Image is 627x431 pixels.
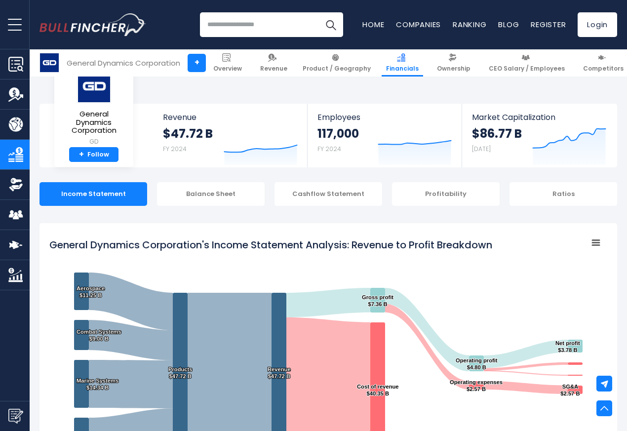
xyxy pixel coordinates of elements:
small: [DATE] [472,145,491,153]
a: Register [531,19,566,30]
tspan: General Dynamics Corporation's Income Statement Analysis: Revenue to Profit Breakdown [49,238,492,252]
text: Cost of revenue $40.35 B [357,384,399,396]
a: Login [578,12,617,37]
text: Products $47.72 B [168,366,193,379]
strong: $86.77 B [472,126,522,141]
text: Combat Systems $9.00 B [77,329,121,342]
a: Revenue $47.72 B FY 2024 [153,104,308,167]
div: Balance Sheet [157,182,265,206]
span: Revenue [260,65,287,73]
a: Overview [209,49,246,77]
small: FY 2024 [317,145,341,153]
a: Companies [396,19,441,30]
span: Competitors [583,65,624,73]
span: Employees [317,113,451,122]
a: Market Capitalization $86.77 B [DATE] [462,104,616,167]
a: Blog [498,19,519,30]
img: GD logo [77,70,111,103]
span: Revenue [163,113,298,122]
strong: + [79,150,84,159]
a: General Dynamics Corporation GD [62,69,126,147]
span: General Dynamics Corporation [62,110,125,135]
text: Revenue $47.72 B [268,366,291,379]
text: Operating profit $4.80 B [456,357,498,370]
div: General Dynamics Corporation [67,57,180,69]
strong: 117,000 [317,126,359,141]
a: +Follow [69,147,118,162]
img: Ownership [8,177,23,192]
div: Profitability [392,182,500,206]
span: Overview [213,65,242,73]
text: Operating expenses $2.57 B [450,379,503,392]
text: Aerospace $11.25 B [77,285,105,298]
strong: $47.72 B [163,126,213,141]
div: Ratios [509,182,617,206]
a: Home [362,19,384,30]
a: Financials [382,49,423,77]
span: Financials [386,65,419,73]
text: SG&A $2.57 B [560,384,580,396]
a: CEO Salary / Employees [484,49,569,77]
a: Revenue [256,49,292,77]
span: CEO Salary / Employees [489,65,565,73]
a: + [188,54,206,72]
span: Ownership [437,65,470,73]
a: Ownership [432,49,475,77]
a: Product / Geography [298,49,375,77]
a: Ranking [453,19,486,30]
div: Cashflow Statement [274,182,382,206]
span: Product / Geography [303,65,371,73]
span: Market Capitalization [472,113,606,122]
text: Gross profit $7.36 B [362,294,393,307]
small: GD [62,137,125,146]
text: Marine Systems $14.34 B [77,378,118,391]
img: GD logo [40,53,59,72]
text: Net profit $3.78 B [555,340,580,353]
small: FY 2024 [163,145,187,153]
a: Go to homepage [39,13,146,36]
button: Search [318,12,343,37]
a: Employees 117,000 FY 2024 [308,104,461,167]
img: Bullfincher logo [39,13,146,36]
div: Income Statement [39,182,147,206]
